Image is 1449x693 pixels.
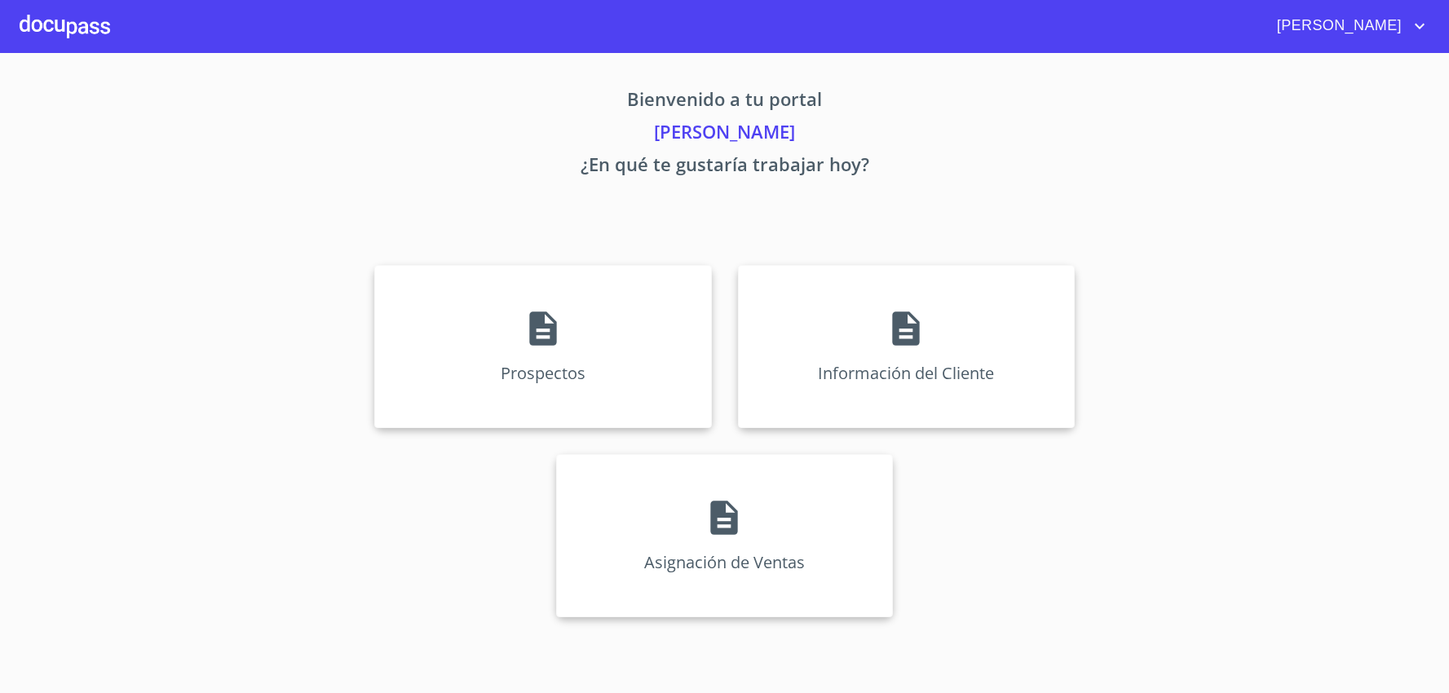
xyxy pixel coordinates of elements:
[223,151,1227,183] p: ¿En qué te gustaría trabajar hoy?
[1265,13,1429,39] button: account of current user
[501,362,585,384] p: Prospectos
[818,362,994,384] p: Información del Cliente
[644,551,805,573] p: Asignación de Ventas
[223,86,1227,118] p: Bienvenido a tu portal
[223,118,1227,151] p: [PERSON_NAME]
[1265,13,1410,39] span: [PERSON_NAME]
